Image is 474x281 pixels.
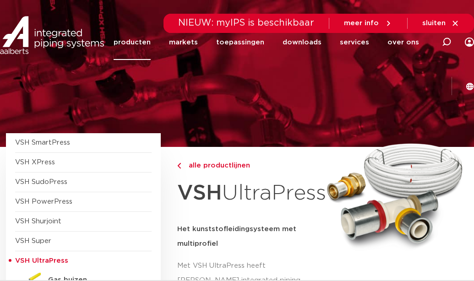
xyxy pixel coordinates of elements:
[340,25,369,60] a: services
[283,25,321,60] a: downloads
[177,163,181,169] img: chevron-right.svg
[114,25,151,60] a: producten
[15,159,55,166] a: VSH XPress
[177,160,320,171] a: alle productlijnen
[15,198,72,205] a: VSH PowerPress
[344,19,392,27] a: meer info
[387,25,419,60] a: over ons
[15,139,70,146] a: VSH SmartPress
[183,162,250,169] span: alle productlijnen
[344,20,379,27] span: meer info
[15,218,61,225] a: VSH Shurjoint
[15,178,67,185] a: VSH SudoPress
[169,25,198,60] a: markets
[422,20,446,27] span: sluiten
[465,32,474,52] div: my IPS
[177,183,222,204] strong: VSH
[178,18,314,27] span: NIEUW: myIPS is beschikbaar
[15,238,51,244] a: VSH Super
[177,222,320,251] h5: Het kunststofleidingsysteem met multiprofiel
[422,19,459,27] a: sluiten
[177,176,320,211] h1: UltraPress
[216,25,264,60] a: toepassingen
[15,257,68,264] span: VSH UltraPress
[114,25,419,60] nav: Menu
